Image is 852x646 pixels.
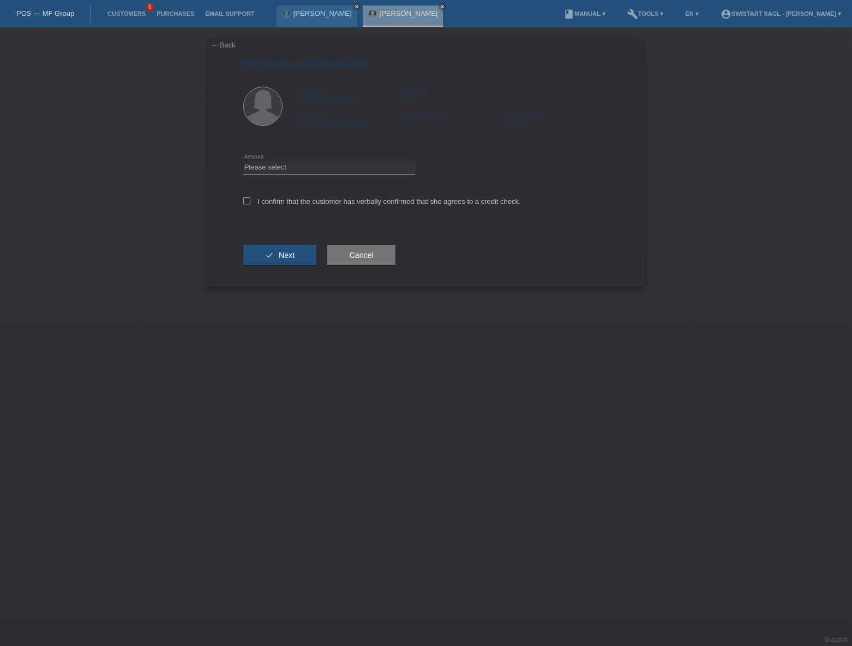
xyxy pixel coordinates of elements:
h1: Perform authorization [243,57,609,70]
span: Cancel [349,251,374,259]
a: ← Back [211,41,236,49]
span: Immigration date [505,112,550,119]
span: Residence permit [401,112,448,119]
i: close [440,4,445,9]
span: Nationality [298,112,326,119]
a: Customers [102,10,151,17]
div: B [401,111,505,128]
span: 6 [146,3,154,12]
button: Cancel [327,245,395,265]
a: Email Support [200,10,260,17]
span: Next [279,251,295,259]
label: I confirm that the customer has verbally confirmed that she agrees to a credit check. [243,197,521,206]
a: close [353,3,361,10]
button: check Next [243,245,316,265]
i: check [265,251,274,259]
a: buildTools ▾ [622,10,669,17]
a: [PERSON_NAME] [380,9,438,17]
i: close [354,4,359,9]
a: Support [825,636,848,643]
i: build [627,9,638,20]
a: close [439,3,446,10]
span: Firstname [298,88,325,94]
span: Lastname [401,88,428,94]
a: account_circleSwistart Sagl - [PERSON_NAME] ▾ [715,10,847,17]
div: [PERSON_NAME] [298,87,401,103]
a: bookManual ▾ [558,10,611,17]
i: book [563,9,574,20]
i: account_circle [721,9,731,20]
a: POS — MF Group [16,9,74,17]
a: [PERSON_NAME] [293,9,352,17]
a: Purchases [151,10,200,17]
div: Topi [401,87,505,103]
div: [GEOGRAPHIC_DATA] [298,111,401,128]
a: EN ▾ [680,10,704,17]
div: [DATE] [505,111,609,128]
